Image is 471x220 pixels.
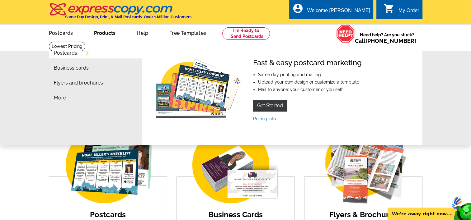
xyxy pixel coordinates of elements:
[54,66,89,71] a: Business cards
[258,87,362,92] li: Mail to anyone: your customer or yourself
[84,25,125,40] a: Products
[153,58,243,121] img: Fast & easy postcard marketing
[49,7,192,19] a: Same Day Design, Print, & Mail Postcards. Over 1 Million Customers.
[451,199,462,211] img: svg+xml;base64,PHN2ZyB3aWR0aD0iMzQiIGhlaWdodD0iMzQiIHZpZXdCb3g9IjAgMCAzNCAzNCIgZmlsbD0ibm9uZSIgeG...
[365,38,416,44] a: [PHONE_NUMBER]
[54,80,103,85] a: Flyers and brochures
[336,25,355,43] img: help
[292,3,304,14] i: account_circle
[253,100,287,112] a: Get Started
[384,7,419,15] a: shopping_cart My Order
[398,8,419,16] div: My Order
[307,8,370,16] div: Welcome [PERSON_NAME]
[39,25,83,40] a: Postcards
[65,15,192,19] h4: Same Day Design, Print, & Mail Postcards. Over 1 Million Customers.
[183,125,289,206] img: business-card.png
[329,210,397,219] a: Flyers & Brochures
[127,25,158,40] a: Help
[54,95,66,100] a: More
[55,125,161,206] img: img_postcard.png
[159,25,216,40] a: Free Templates
[452,195,463,207] img: svg+xml;base64,PHN2ZyB3aWR0aD0iNDQiIGhlaWdodD0iNDQiIHZpZXdCb3g9IjAgMCA0NCA0NCIgZmlsbD0ibm9uZSIgeG...
[258,72,362,77] li: Same day printing and mailing
[258,80,362,84] li: Upload your own design or customize a template
[209,210,263,219] a: Business Cards
[384,200,471,220] iframe: LiveChat chat widget
[90,210,126,219] a: Postcards
[310,125,416,206] img: flyer-card.png
[253,116,276,121] a: Pricing info
[384,3,395,14] i: shopping_cart
[253,58,362,67] h4: Fast & easy postcard marketing
[355,32,419,44] span: Need help? Are you stuck?
[355,38,416,44] span: Call
[54,51,77,56] a: Postcards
